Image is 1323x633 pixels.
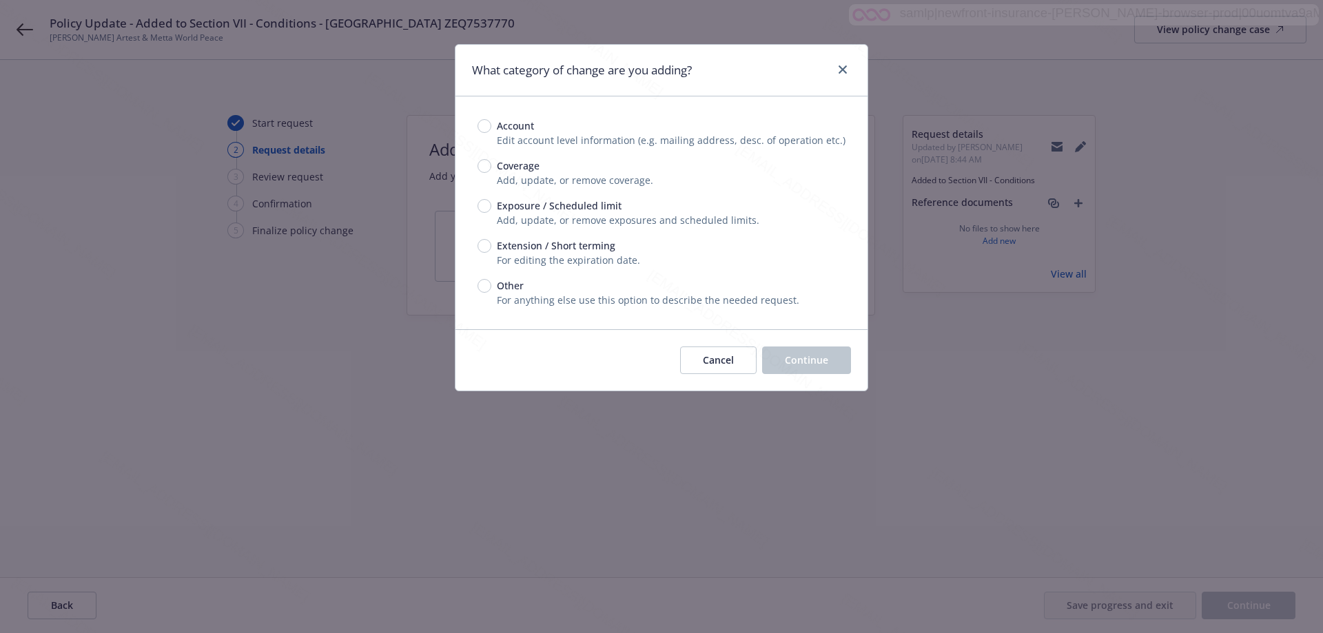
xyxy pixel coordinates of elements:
[497,158,540,173] span: Coverage
[785,353,828,366] span: Continue
[497,118,534,133] span: Account
[478,119,491,133] input: Account
[834,61,851,78] a: close
[478,239,491,253] input: Extension / Short terming
[680,346,757,374] button: Cancel
[497,238,615,253] span: Extension / Short terming
[497,293,799,307] span: For anything else use this option to describe the needed request.
[497,198,622,213] span: Exposure / Scheduled limit
[497,134,845,147] span: Edit account level information (e.g. mailing address, desc. of operation etc.)
[497,278,524,293] span: Other
[478,199,491,213] input: Exposure / Scheduled limit
[497,214,759,227] span: Add, update, or remove exposures and scheduled limits.
[762,346,851,374] button: Continue
[472,61,692,79] h1: What category of change are you adding?
[478,279,491,293] input: Other
[478,159,491,173] input: Coverage
[703,353,734,366] span: Cancel
[497,174,653,187] span: Add, update, or remove coverage.
[497,253,640,267] span: For editing the expiration date.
